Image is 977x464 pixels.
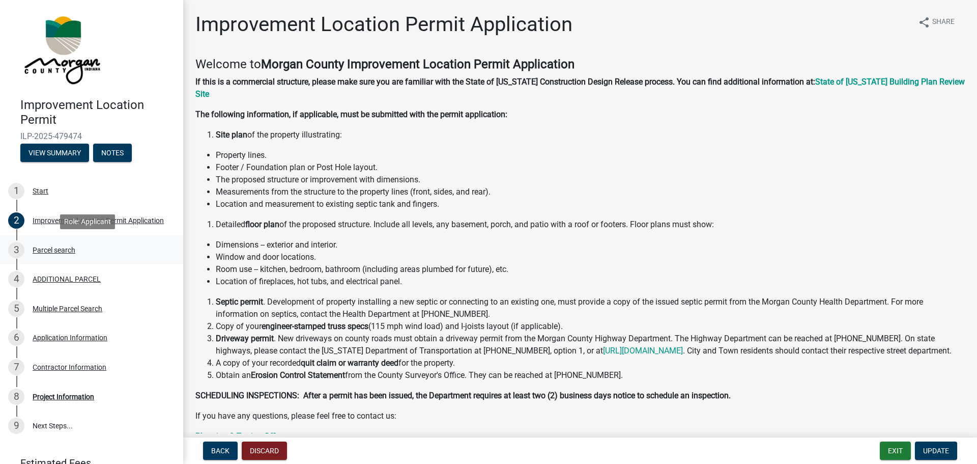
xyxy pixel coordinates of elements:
a: [URL][DOMAIN_NAME] [603,346,683,356]
strong: engineer-stamped truss specs [262,321,368,331]
button: Discard [242,442,287,460]
button: Back [203,442,238,460]
button: View Summary [20,144,89,162]
span: Share [932,16,955,29]
li: Window and door locations. [216,251,965,263]
i: share [918,16,930,29]
button: Notes [93,144,132,162]
h1: Improvement Location Permit Application [195,12,572,37]
strong: The following information, if applicable, must be submitted with the permit application: [195,110,507,119]
li: Location of fireplaces, hot tubs, and electrical panel. [216,276,965,288]
li: Measurements from the structure to the property lines (front, sides, and rear). [216,186,965,198]
li: Property lines. [216,149,965,161]
strong: If this is a commercial structure, please make sure you are familiar with the State of [US_STATE]... [195,77,815,87]
a: Planning & Zoning Office [195,431,285,441]
img: Morgan County, Indiana [20,11,102,87]
strong: Septic permit [216,297,263,307]
li: The proposed structure or improvement with dimensions. [216,174,965,186]
li: . New driveways on county roads must obtain a driveway permit from the Morgan County Highway Depa... [216,333,965,357]
div: 1 [8,183,24,199]
strong: Driveway permit [216,334,274,343]
div: 5 [8,301,24,317]
div: Contractor Information [33,364,106,371]
div: Role: Applicant [60,214,115,229]
li: of the property illustrating: [216,129,965,141]
strong: Erosion Control Statement [251,370,345,380]
strong: Site plan [216,130,247,140]
li: Room use -- kitchen, bedroom, bathroom (including areas plumbed for future), etc. [216,263,965,276]
button: shareShare [910,12,963,32]
wm-modal-confirm: Notes [93,149,132,157]
strong: Morgan County Improvement Location Permit Application [261,57,574,71]
p: If you have any questions, please feel free to contact us: [195,410,965,422]
div: 4 [8,271,24,287]
div: Start [33,187,48,195]
div: 8 [8,389,24,405]
h4: Improvement Location Permit [20,98,175,127]
span: Back [211,447,229,455]
button: Update [915,442,957,460]
li: Footer / Foundation plan or Post Hole layout. [216,161,965,174]
span: Update [923,447,949,455]
div: Project Information [33,393,94,400]
li: Dimensions -- exterior and interior. [216,239,965,251]
div: Application Information [33,334,107,341]
div: 2 [8,212,24,229]
div: 9 [8,418,24,434]
div: 7 [8,359,24,375]
li: Location and measurement to existing septic tank and fingers. [216,198,965,210]
a: State of [US_STATE] Building Plan Review Site [195,77,965,99]
div: 3 [8,242,24,258]
div: ADDITIONAL PARCEL [33,276,101,283]
span: ILP-2025-479474 [20,131,163,141]
h4: Welcome to [195,57,965,72]
div: 6 [8,330,24,346]
strong: SCHEDULING INSPECTIONS: After a permit has been issued, the Department requires at least two (2) ... [195,391,731,400]
strong: quit claim or warranty deed [301,358,398,368]
button: Exit [880,442,911,460]
li: . Development of property installing a new septic or connecting to an existing one, must provide ... [216,296,965,320]
div: Improvement Location Permit Application [33,217,164,224]
wm-modal-confirm: Summary [20,149,89,157]
li: Obtain an from the County Surveyor's Office. They can be reached at [PHONE_NUMBER]. [216,369,965,381]
div: Parcel search [33,247,75,254]
li: A copy of your recorded for the property. [216,357,965,369]
div: Multiple Parcel Search [33,305,102,312]
strong: floor plan [245,220,279,229]
li: Detailed of the proposed structure. Include all levels, any basement, porch, and patio with a roo... [216,219,965,231]
li: Copy of your (115 mph wind load) and I-joists layout (if applicable). [216,320,965,333]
